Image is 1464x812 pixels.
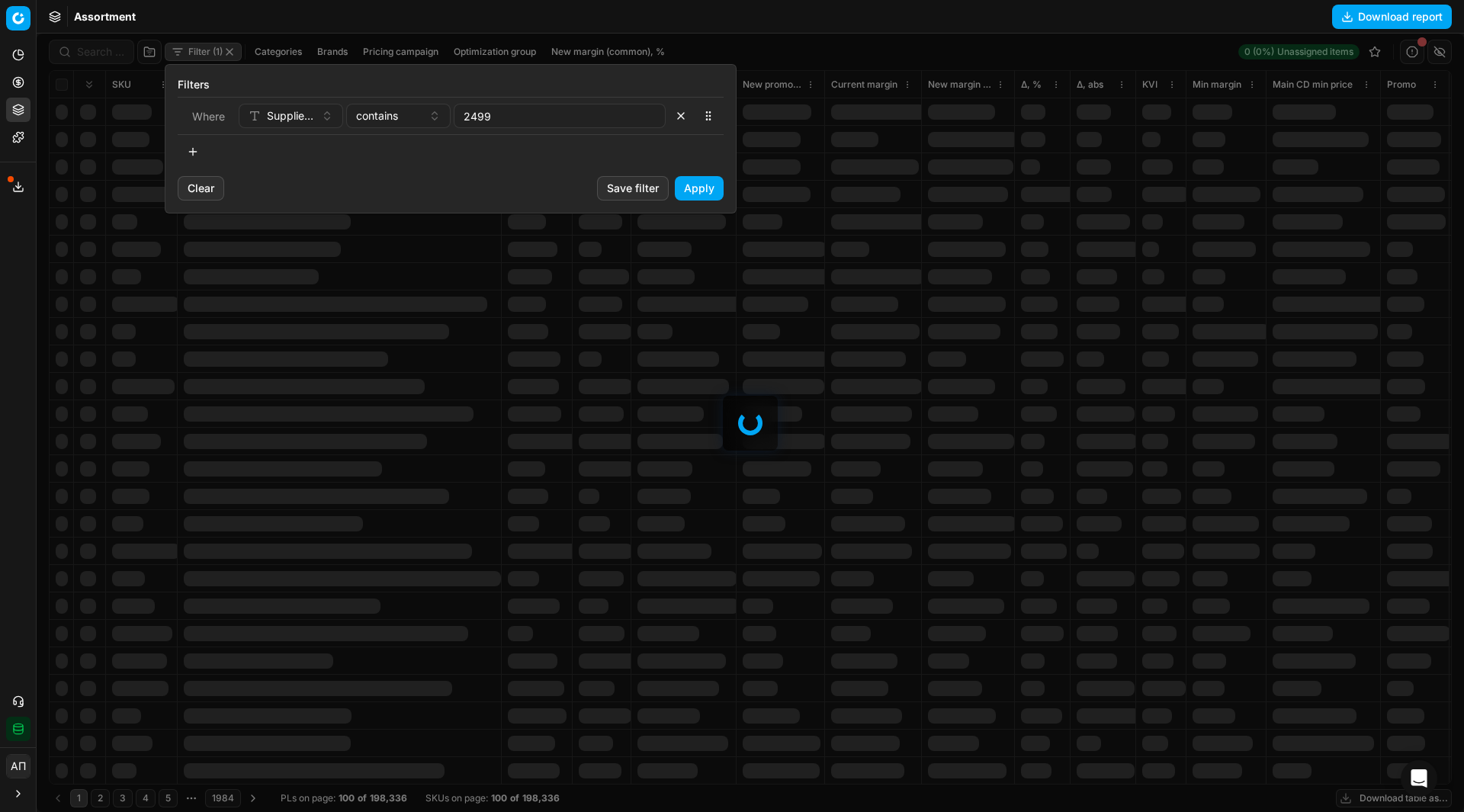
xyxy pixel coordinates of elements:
[675,176,724,201] button: Apply
[178,176,224,201] button: Clear
[178,77,724,92] label: Filters
[597,176,669,201] button: Save filter
[356,108,398,124] span: contains
[192,110,225,123] span: Where
[267,108,315,124] span: Supplier ID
